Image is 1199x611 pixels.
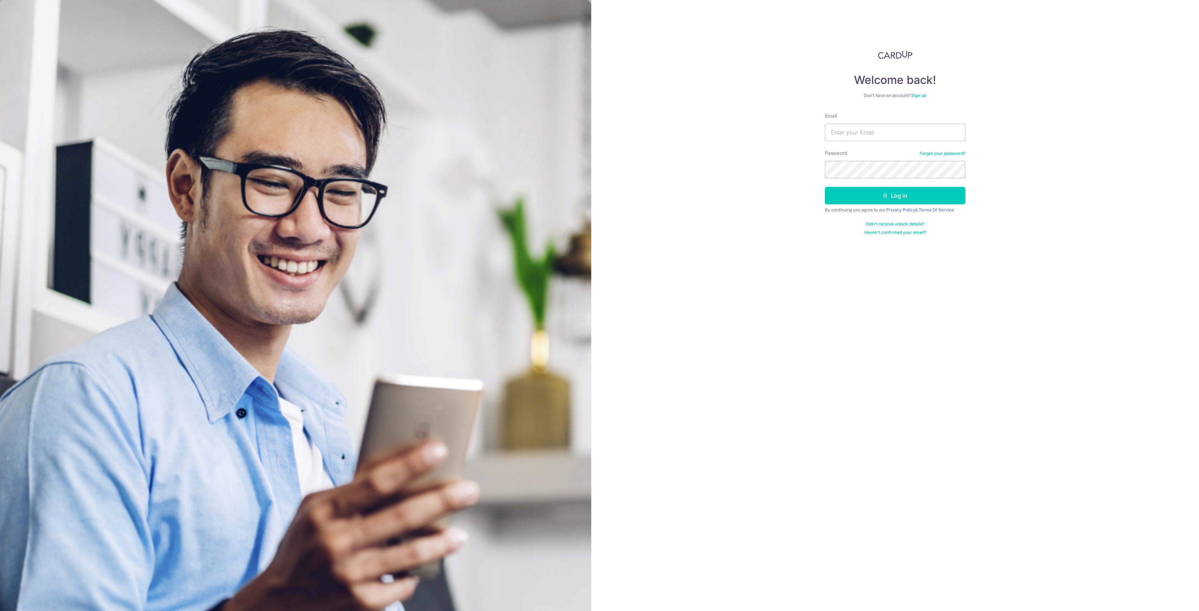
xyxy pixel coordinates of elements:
[825,93,965,98] div: Don’t have an account?
[866,221,924,227] a: Didn't receive unlock details?
[920,151,965,156] a: Forgot your password?
[919,207,954,212] a: Terms Of Service
[825,124,965,141] input: Enter your Email
[878,51,912,59] img: CardUp Logo
[864,230,926,235] a: Haven't confirmed your email?
[825,207,965,213] div: By continuing you agree to our &
[911,93,926,98] a: Sign up
[825,73,965,87] h4: Welcome back!
[825,187,965,204] button: Log in
[825,112,837,119] label: Email
[825,150,847,157] label: Password
[886,207,915,212] a: Privacy Policy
